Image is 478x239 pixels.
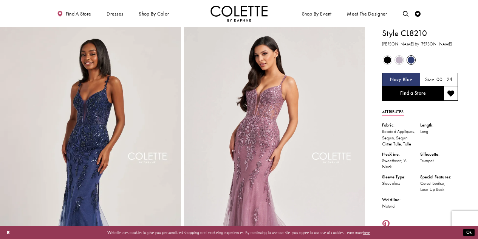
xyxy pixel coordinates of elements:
[420,174,458,180] div: Special Features:
[382,122,420,128] div: Fabric:
[302,11,332,17] span: Shop By Event
[139,11,169,17] span: Shop by color
[382,41,458,47] h3: [PERSON_NAME] by [PERSON_NAME]
[420,158,458,164] div: Trumpet
[436,77,453,83] h5: 00 - 24
[382,203,420,209] div: Natural
[401,6,410,22] a: Toggle search
[382,180,420,187] div: Sleeveless
[3,227,13,237] button: Close Dialog
[138,6,170,22] span: Shop by color
[41,228,437,236] p: Website uses cookies to give you personalized shopping and marketing experiences. By continuing t...
[382,151,420,158] div: Neckline:
[382,197,420,203] div: Waistline:
[390,77,413,83] h5: Chosen color
[382,158,420,170] div: Sweetheart, V-Neck
[56,6,93,22] a: Find a store
[300,6,333,22] span: Shop By Event
[406,55,417,66] div: Navy Blue
[210,6,268,22] a: Visit Home Page
[394,55,405,66] div: Heather
[444,86,458,101] button: Add to wishlist
[382,220,390,231] a: Share using Pinterest - Opens in new tab
[414,6,422,22] a: Check Wishlist
[382,55,393,66] div: Black
[382,54,458,66] div: Product color controls state depends on size chosen
[425,77,435,83] span: Size:
[463,229,475,236] button: Submit Dialog
[420,122,458,128] div: Length:
[382,108,404,116] a: Attributes
[420,151,458,158] div: Silhouette:
[382,27,458,39] h1: Style CL8210
[107,11,123,17] span: Dresses
[382,128,420,147] div: Beaded Appliques, Sequin, Sequin Glitter Tulle, Tulle
[382,86,444,101] a: Find a Store
[66,11,91,17] span: Find a store
[347,11,387,17] span: Meet the designer
[382,174,420,180] div: Sleeve Type:
[420,180,458,193] div: Corset Bodice, Lace-Up Back
[210,6,268,22] img: Colette by Daphne
[420,128,458,135] div: Long
[363,230,370,235] a: here
[105,6,125,22] span: Dresses
[346,6,389,22] a: Meet the designer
